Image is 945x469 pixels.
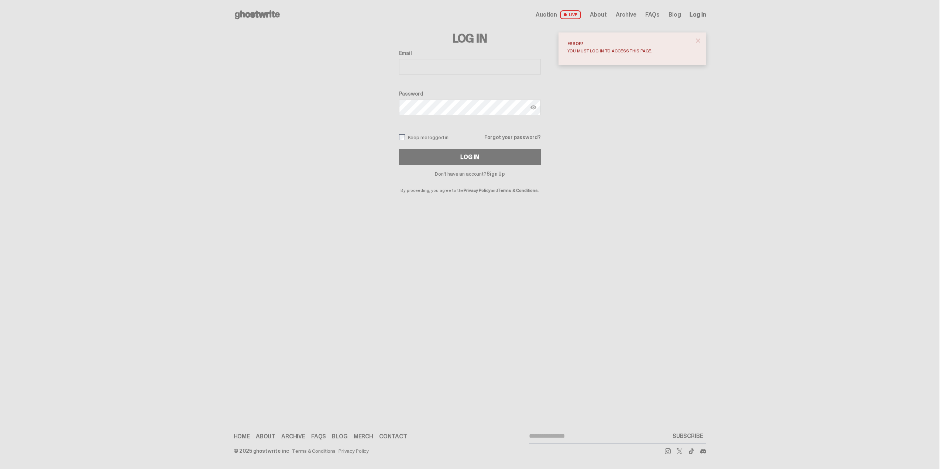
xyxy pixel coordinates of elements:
span: LIVE [560,10,581,19]
a: Forgot your password? [484,135,540,140]
a: Merch [354,434,373,439]
div: Error! [567,41,691,46]
span: Auction [536,12,557,18]
a: About [590,12,607,18]
a: Archive [281,434,305,439]
a: Contact [379,434,407,439]
label: Email [399,50,541,56]
a: Terms & Conditions [292,448,336,454]
a: Terms & Conditions [498,187,538,193]
label: Keep me logged in [399,134,449,140]
img: Show password [530,104,536,110]
div: Log In [460,154,479,160]
a: FAQs [311,434,326,439]
a: Home [234,434,250,439]
a: Log in [690,12,706,18]
div: © 2025 ghostwrite inc [234,448,289,454]
a: Blog [332,434,347,439]
input: Keep me logged in [399,134,405,140]
h3: Log In [399,32,541,44]
a: Auction LIVE [536,10,581,19]
a: Privacy Policy [464,187,490,193]
a: Blog [669,12,681,18]
p: By proceeding, you agree to the and . [399,176,541,193]
label: Password [399,91,541,97]
a: Archive [616,12,636,18]
a: Sign Up [487,170,505,177]
button: SUBSCRIBE [670,429,706,444]
a: FAQs [645,12,660,18]
a: Privacy Policy [339,448,369,454]
a: About [256,434,275,439]
div: You must log in to access this page. [567,49,691,53]
p: Don't have an account? [399,171,541,176]
button: close [691,34,705,47]
button: Log In [399,149,541,165]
